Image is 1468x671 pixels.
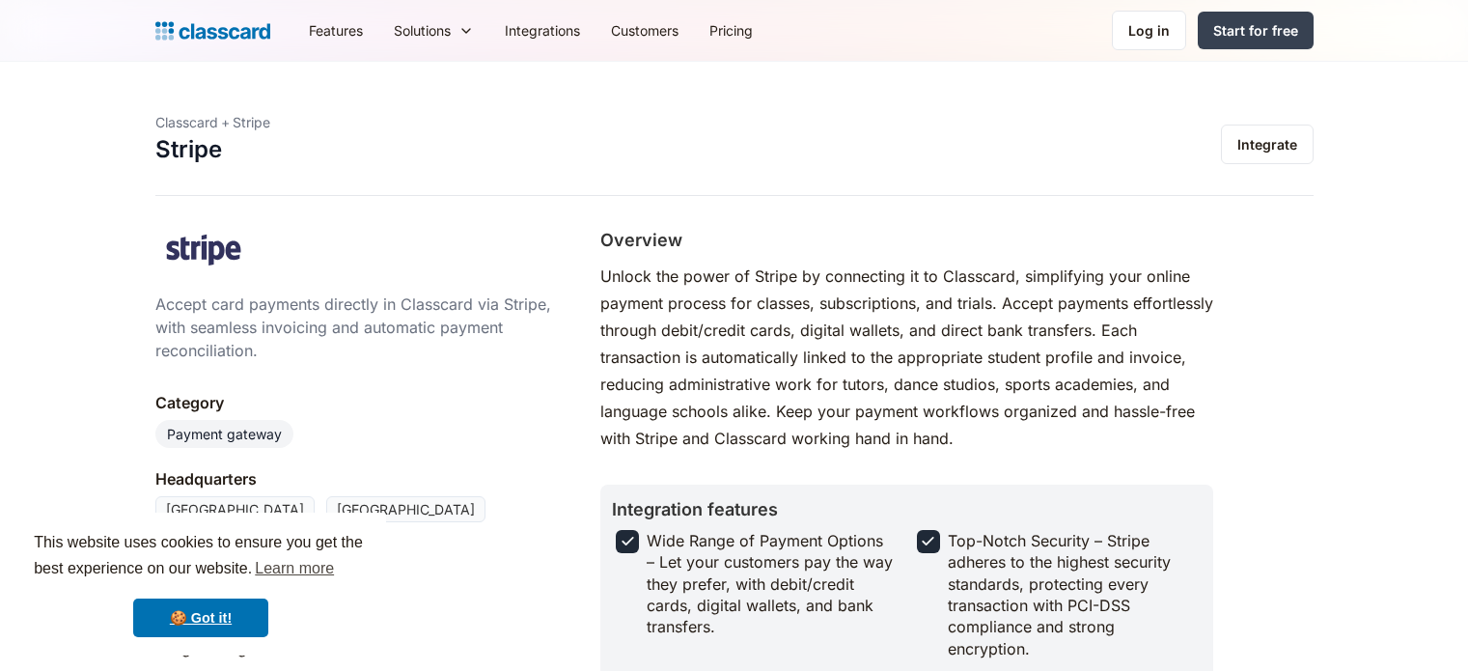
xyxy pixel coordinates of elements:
[596,9,694,52] a: Customers
[1198,12,1314,49] a: Start for free
[647,530,894,638] div: Wide Range of Payment Options – Let your customers pay the way they prefer, with debit/credit car...
[15,513,386,656] div: cookieconsent
[600,263,1213,452] p: Unlock the power of Stripe by connecting it to Classcard, simplifying your online payment process...
[378,9,489,52] div: Solutions
[155,293,563,362] div: Accept card payments directly in Classcard via Stripe, with seamless invoicing and automatic paym...
[1112,11,1186,50] a: Log in
[1213,20,1298,41] div: Start for free
[233,112,270,132] div: Stripe
[694,9,768,52] a: Pricing
[34,531,368,583] span: This website uses cookies to ensure you get the best experience on our website.
[489,9,596,52] a: Integrations
[252,554,337,583] a: learn more about cookies
[612,496,1202,522] h2: Integration features
[221,112,230,132] div: +
[155,17,270,44] a: home
[155,112,218,132] div: Classcard
[600,227,682,253] h2: Overview
[326,496,485,522] div: [GEOGRAPHIC_DATA]
[155,136,222,164] h1: Stripe
[155,496,315,522] div: [GEOGRAPHIC_DATA]
[167,424,282,444] div: Payment gateway
[948,530,1195,659] div: Top-Notch Security – Stripe adheres to the highest security standards, protecting every transacti...
[1221,125,1314,164] a: Integrate
[155,467,257,490] div: Headquarters
[1128,20,1170,41] div: Log in
[394,20,451,41] div: Solutions
[293,9,378,52] a: Features
[155,391,224,414] div: Category
[133,599,268,637] a: dismiss cookie message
